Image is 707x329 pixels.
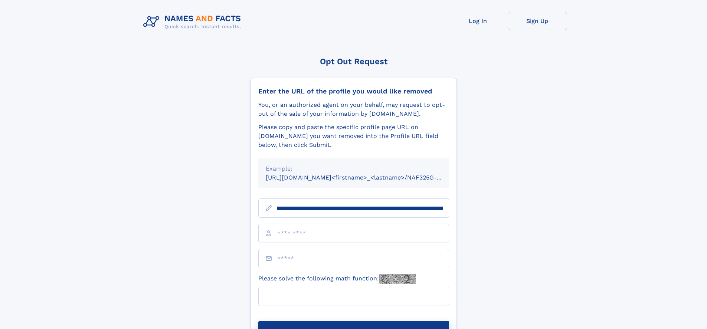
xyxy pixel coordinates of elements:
[448,12,508,30] a: Log In
[140,12,247,32] img: Logo Names and Facts
[508,12,567,30] a: Sign Up
[258,274,416,284] label: Please solve the following math function:
[258,123,449,149] div: Please copy and paste the specific profile page URL on [DOMAIN_NAME] you want removed into the Pr...
[251,57,457,66] div: Opt Out Request
[266,164,442,173] div: Example:
[258,101,449,118] div: You, or an authorized agent on your behalf, may request to opt-out of the sale of your informatio...
[266,174,463,181] small: [URL][DOMAIN_NAME]<firstname>_<lastname>/NAF325G-xxxxxxxx
[258,87,449,95] div: Enter the URL of the profile you would like removed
